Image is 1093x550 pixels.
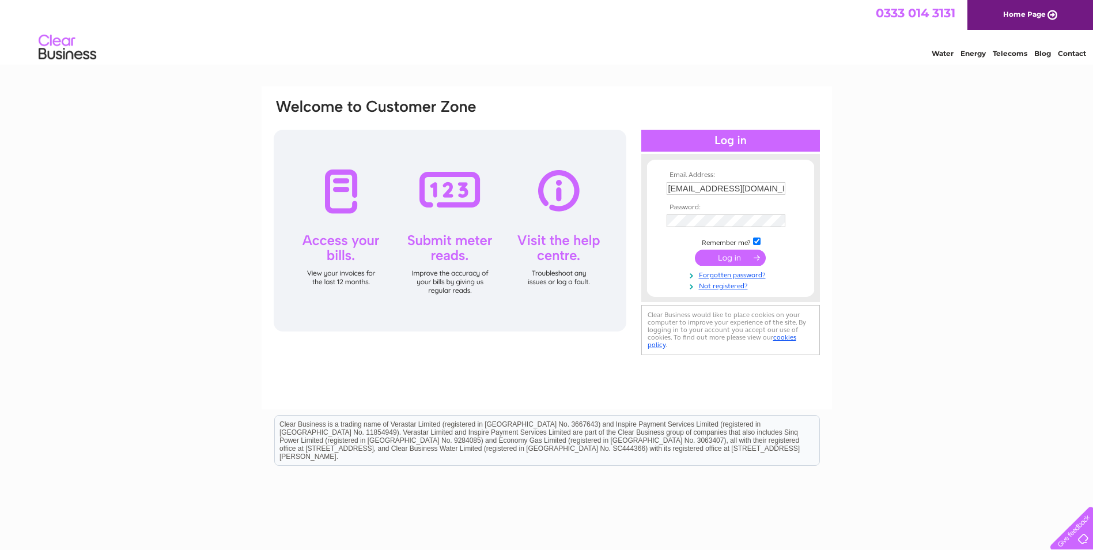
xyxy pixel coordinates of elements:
[664,236,797,247] td: Remember me?
[38,30,97,65] img: logo.png
[664,204,797,212] th: Password:
[275,6,819,56] div: Clear Business is a trading name of Verastar Limited (registered in [GEOGRAPHIC_DATA] No. 3667643...
[695,250,766,266] input: Submit
[876,6,955,20] a: 0333 014 3131
[932,49,954,58] a: Water
[1034,49,1051,58] a: Blog
[667,269,797,280] a: Forgotten password?
[648,333,796,349] a: cookies policy
[960,49,986,58] a: Energy
[993,49,1027,58] a: Telecoms
[641,305,820,355] div: Clear Business would like to place cookies on your computer to improve your experience of the sit...
[1058,49,1086,58] a: Contact
[667,280,797,291] a: Not registered?
[664,171,797,179] th: Email Address:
